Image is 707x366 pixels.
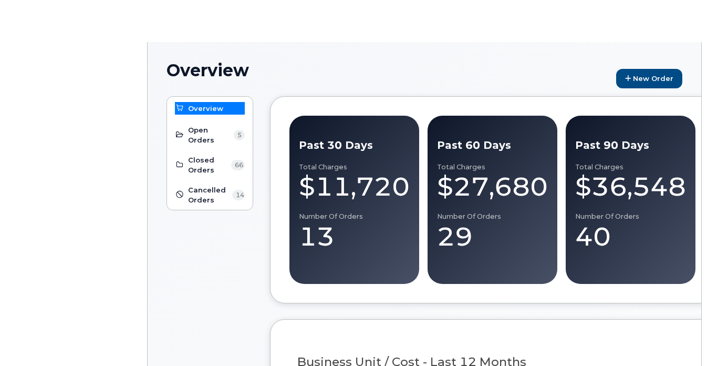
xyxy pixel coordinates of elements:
div: Total Charges [575,163,686,171]
div: 13 [299,221,410,252]
h1: Overview [167,61,611,79]
div: $11,720 [299,171,410,202]
div: Past 30 Days [299,138,410,153]
div: Past 60 Days [437,138,548,153]
div: 29 [437,221,548,252]
div: $36,548 [575,171,686,202]
a: Overview [175,102,245,115]
a: New Order [616,69,682,88]
span: Cancelled Orders [188,185,229,205]
span: 14 [232,190,245,200]
div: $27,680 [437,171,548,202]
a: Closed Orders 66 [175,155,245,175]
span: 5 [234,130,245,140]
div: Total Charges [299,163,410,171]
div: 40 [575,221,686,252]
span: 66 [231,160,245,170]
div: Number of Orders [299,212,410,221]
span: Overview [188,104,223,114]
a: Cancelled Orders 14 [175,185,245,205]
div: Past 90 Days [575,138,686,153]
span: Closed Orders [188,155,228,175]
div: Total Charges [437,163,548,171]
a: Open Orders 5 [175,125,245,145]
div: Number of Orders [437,212,548,221]
div: Number of Orders [575,212,686,221]
span: Open Orders [188,125,231,145]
